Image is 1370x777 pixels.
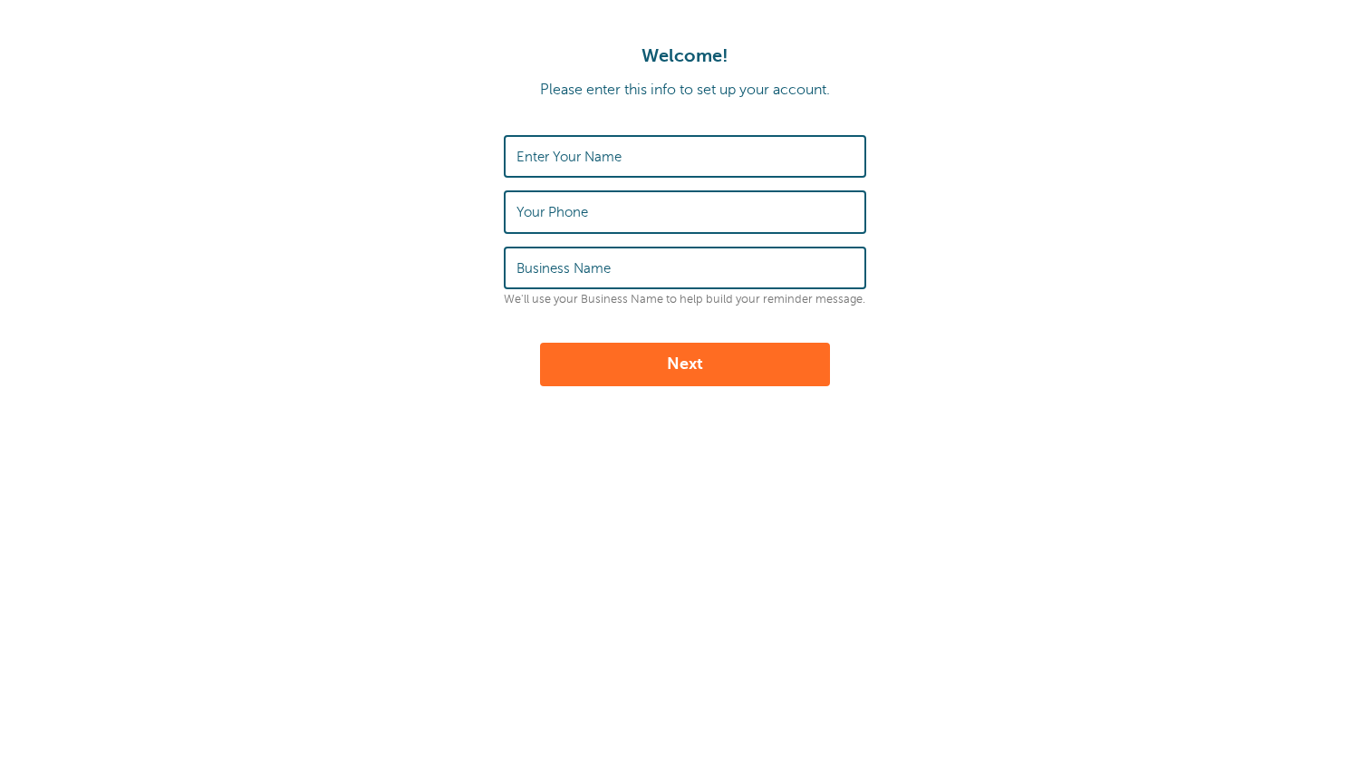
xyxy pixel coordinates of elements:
label: Enter Your Name [516,149,622,165]
label: Your Phone [516,204,588,220]
button: Next [540,343,830,386]
label: Business Name [516,260,611,277]
h1: Welcome! [18,45,1352,67]
p: We'll use your Business Name to help build your reminder message. [504,293,866,306]
p: Please enter this info to set up your account. [18,82,1352,99]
